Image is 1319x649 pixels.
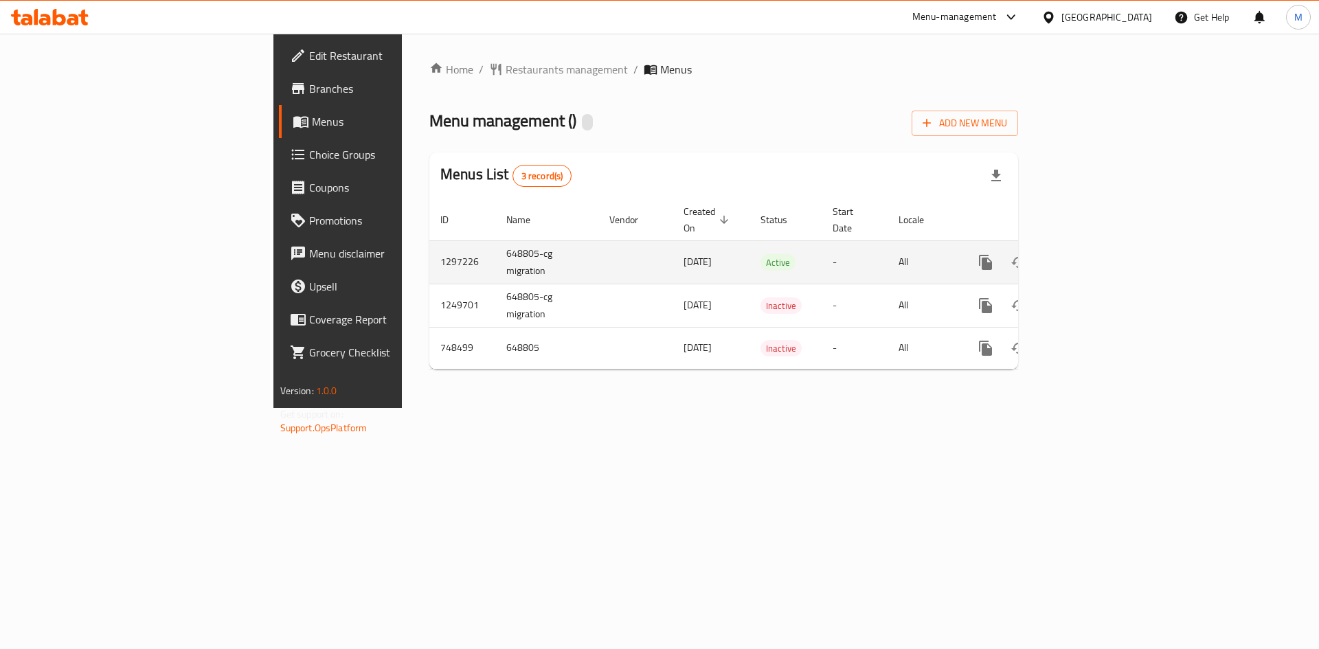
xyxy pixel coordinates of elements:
span: Name [506,212,548,228]
span: Coverage Report [309,311,483,328]
button: more [969,289,1002,322]
a: Support.OpsPlatform [280,419,368,437]
div: Export file [980,159,1013,192]
td: - [822,327,888,369]
div: Total records count [512,165,572,187]
span: Active [760,255,796,271]
span: Start Date [833,203,871,236]
a: Choice Groups [279,138,494,171]
td: All [888,240,958,284]
a: Upsell [279,270,494,303]
table: enhanced table [429,199,1112,369]
div: Active [760,254,796,271]
span: Choice Groups [309,146,483,163]
span: [DATE] [684,339,712,356]
span: Created On [684,203,733,236]
div: [GEOGRAPHIC_DATA] [1061,10,1152,25]
span: Restaurants management [506,61,628,78]
button: Change Status [1002,246,1035,279]
span: Vendor [609,212,656,228]
span: Edit Restaurant [309,47,483,64]
span: Upsell [309,278,483,295]
a: Coverage Report [279,303,494,336]
th: Actions [958,199,1112,241]
td: - [822,240,888,284]
li: / [633,61,638,78]
span: ID [440,212,466,228]
a: Coupons [279,171,494,204]
a: Restaurants management [489,61,628,78]
span: Locale [899,212,942,228]
span: Version: [280,382,314,400]
a: Promotions [279,204,494,237]
a: Branches [279,72,494,105]
span: Menus [660,61,692,78]
button: Change Status [1002,332,1035,365]
span: [DATE] [684,296,712,314]
span: Menu management ( ) [429,105,576,136]
button: Add New Menu [912,111,1018,136]
button: more [969,332,1002,365]
span: M [1294,10,1303,25]
a: Grocery Checklist [279,336,494,369]
a: Menu disclaimer [279,237,494,270]
span: Inactive [760,341,802,356]
button: Change Status [1002,289,1035,322]
span: [DATE] [684,253,712,271]
button: more [969,246,1002,279]
div: Menu-management [912,9,997,25]
h2: Menus List [440,164,572,187]
span: Menu disclaimer [309,245,483,262]
nav: breadcrumb [429,61,1018,78]
span: Get support on: [280,405,343,423]
span: Coupons [309,179,483,196]
span: Status [760,212,805,228]
span: Add New Menu [923,115,1007,132]
td: 648805-cg migration [495,240,598,284]
td: 648805 [495,327,598,369]
span: Inactive [760,298,802,314]
span: Promotions [309,212,483,229]
a: Edit Restaurant [279,39,494,72]
td: All [888,327,958,369]
span: Branches [309,80,483,97]
span: 1.0.0 [316,382,337,400]
span: Grocery Checklist [309,344,483,361]
td: - [822,284,888,327]
div: Inactive [760,340,802,356]
a: Menus [279,105,494,138]
td: 648805-cg migration [495,284,598,327]
span: 3 record(s) [513,170,572,183]
span: Menus [312,113,483,130]
td: All [888,284,958,327]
